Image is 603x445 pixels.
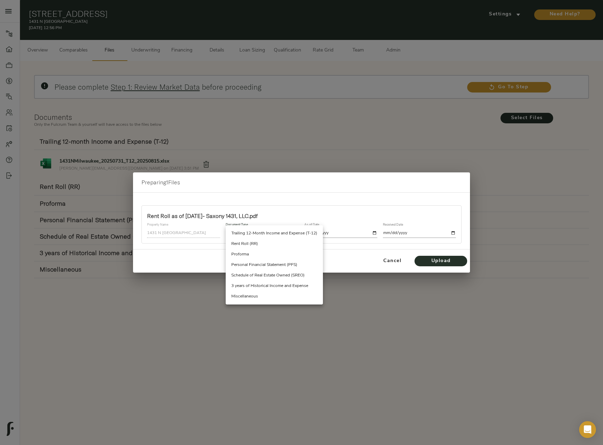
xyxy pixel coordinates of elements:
li: Proforma [226,249,323,260]
li: Rent Roll (RR) [226,239,323,249]
li: 3 years of Historical Income and Expense [226,281,323,291]
div: Open Intercom Messenger [579,421,596,438]
li: Schedule of Real Estate Owned (SREO) [226,270,323,281]
li: Personal Financial Statement (PFS) [226,260,323,270]
li: Miscellaneous [226,291,323,302]
li: Trailing 12-Month Income and Expense (T-12) [226,228,323,239]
